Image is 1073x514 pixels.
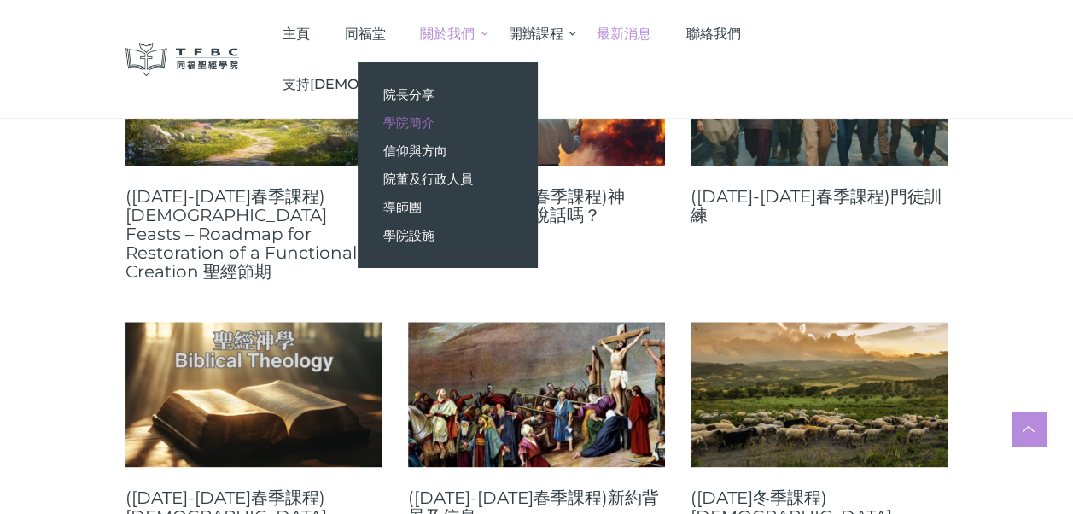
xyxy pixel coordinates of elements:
img: 同福聖經學院 TFBC [125,43,240,76]
span: 主頁 [283,26,310,42]
span: 關於我們 [420,26,475,42]
a: 院董及行政人員 [358,165,537,193]
span: 學院設施 [383,227,434,243]
a: 導師團 [358,193,537,221]
a: Scroll to top [1012,412,1046,446]
a: 同福堂 [327,9,403,59]
a: 院長分享 [358,80,537,108]
a: 開辦課程 [491,9,580,59]
a: 支持[DEMOGRAPHIC_DATA] [265,59,490,109]
a: 學院設施 [358,221,537,249]
span: 學院簡介 [383,114,434,131]
a: 學院簡介 [358,108,537,137]
span: 信仰與方向 [383,143,447,159]
a: ([DATE]-[DATE]春季課程) [DEMOGRAPHIC_DATA] Feasts – Roadmap for Restoration of a Functional Creation ... [125,187,382,281]
span: 同福堂 [344,26,385,42]
span: 支持[DEMOGRAPHIC_DATA] [283,76,473,92]
a: 主頁 [265,9,327,59]
span: 院長分享 [383,86,434,102]
span: 最新消息 [597,26,651,42]
span: 聯絡我們 [686,26,741,42]
a: 聯絡我們 [668,9,758,59]
a: 信仰與方向 [358,137,537,165]
a: ([DATE]-[DATE]春季課程)門徒訓練 [691,187,948,225]
span: 開辦課程 [509,26,563,42]
span: 院董及行政人員 [383,171,473,187]
a: 關於我們 [403,9,492,59]
span: 導師團 [383,199,422,215]
a: 最新消息 [580,9,669,59]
